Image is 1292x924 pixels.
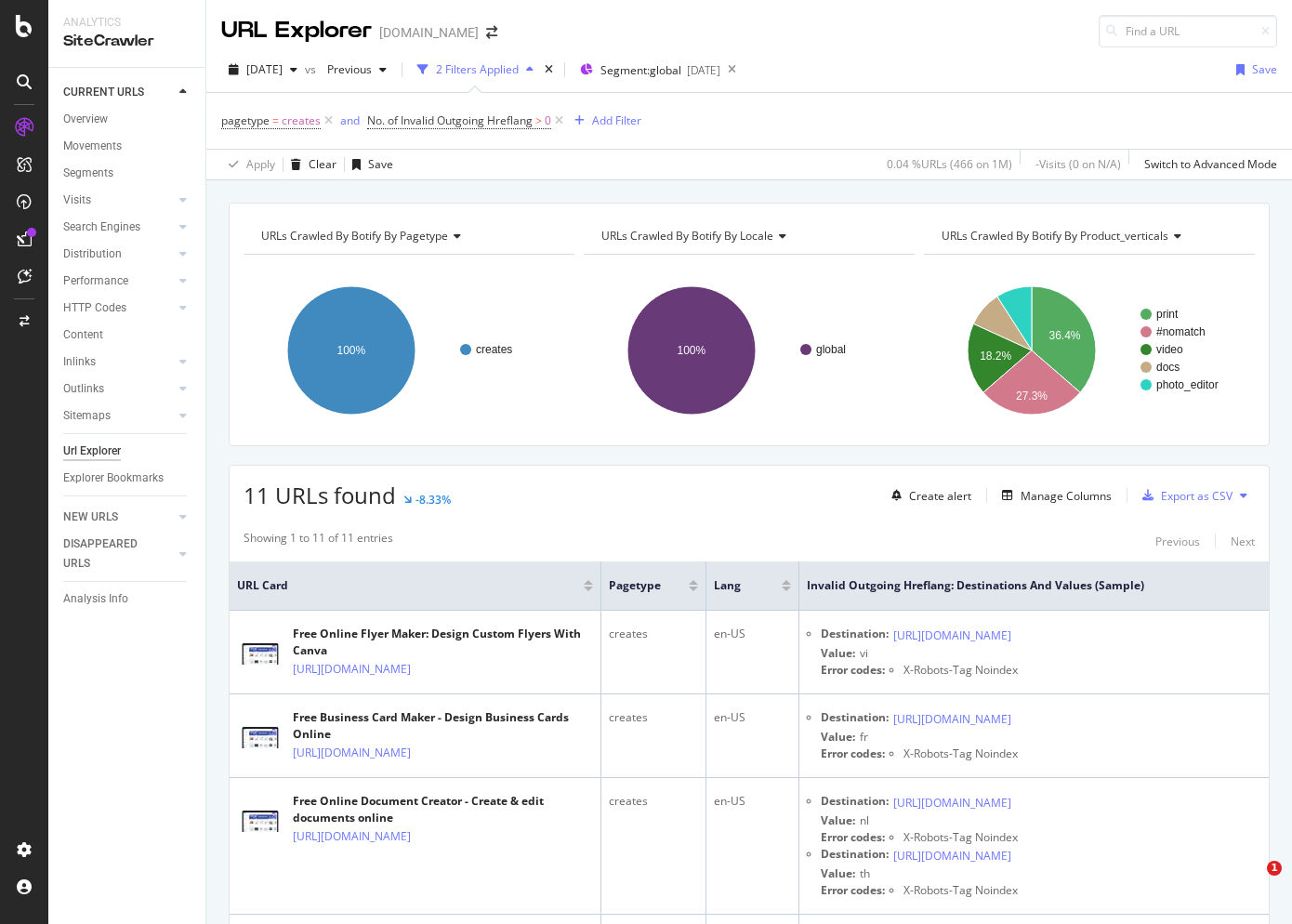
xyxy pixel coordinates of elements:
button: [DATE] [221,55,305,85]
div: Analysis Info [63,589,128,609]
text: 27.3% [1016,389,1048,403]
a: [URL][DOMAIN_NAME] [293,827,411,846]
span: Previous [320,61,372,77]
span: > [535,112,542,128]
div: creates [609,626,698,642]
img: main image [237,724,283,748]
button: Segment:global[DATE] [573,55,720,85]
div: -8.33% [415,492,451,508]
text: 36.4% [1048,329,1080,342]
div: Content [63,325,103,345]
div: Url Explorer [63,442,121,461]
span: 11 URLs found [244,480,396,510]
div: [DOMAIN_NAME] [379,23,479,42]
a: Sitemaps [63,406,174,426]
div: [DATE] [687,62,720,78]
text: global [816,343,846,356]
div: en-US [714,626,791,642]
a: [URL][DOMAIN_NAME] [893,710,1011,729]
button: Save [345,150,393,179]
span: X-Robots-Tag Noindex [903,662,1018,678]
text: print [1156,308,1179,321]
div: Value: [821,645,855,662]
div: th [821,865,1261,882]
img: main image [237,640,283,665]
button: Switch to Advanced Mode [1137,150,1277,179]
div: Clear [309,156,336,172]
div: NEW URLS [63,508,118,527]
span: Segment: global [600,62,681,78]
div: Free Business Card Maker - Design Business Cards Online [293,709,593,743]
span: 1 [1267,861,1282,876]
div: URL Explorer [221,15,372,46]
div: 0.04 % URLs ( 466 on 1M ) [887,156,1012,172]
div: en-US [714,709,791,726]
svg: A chart. [584,270,911,431]
div: and [340,112,360,128]
div: Save [1252,61,1277,77]
div: Search Engines [63,218,140,237]
div: Error codes: [821,662,885,679]
div: Create alert [909,488,971,504]
div: Segments [63,164,113,183]
span: X-Robots-Tag Noindex [903,829,1018,845]
div: Previous [1155,534,1200,549]
div: fr [821,729,1261,746]
iframe: Intercom live chat [1229,861,1273,905]
h4: URLs Crawled By Botify By locale [598,221,898,251]
span: 0 [545,108,551,134]
div: creates [609,793,698,810]
text: 18.2% [980,350,1011,363]
div: Add Filter [592,112,641,128]
span: creates [282,108,321,134]
span: Lang [714,577,754,594]
text: docs [1156,361,1180,374]
span: vs [305,61,320,77]
button: 2 Filters Applied [410,55,541,85]
div: Overview [63,110,108,129]
div: en-US [714,793,791,810]
svg: A chart. [244,270,571,431]
button: Add Filter [567,110,641,132]
input: Find a URL [1099,15,1277,47]
span: No. of Invalid Outgoing Hreflang [367,112,533,128]
button: Clear [283,150,336,179]
span: Invalid Outgoing Hreflang: Destinations and Values (Sample) [807,577,1233,594]
div: Apply [246,156,275,172]
div: nl [821,812,1261,829]
h4: URLs Crawled By Botify By product_verticals [938,221,1238,251]
a: Analysis Info [63,589,192,609]
a: HTTP Codes [63,298,174,318]
div: Switch to Advanced Mode [1144,156,1277,172]
div: Destination: [821,709,889,729]
div: Save [368,156,393,172]
button: Manage Columns [995,484,1112,507]
a: DISAPPEARED URLS [63,535,174,574]
div: CURRENT URLS [63,83,144,102]
div: SiteCrawler [63,31,191,52]
div: Error codes: [821,746,885,762]
a: Movements [63,137,192,156]
div: Sitemaps [63,406,111,426]
a: Performance [63,271,174,291]
a: CURRENT URLS [63,83,174,102]
span: = [272,112,279,128]
div: Destination: [821,626,889,645]
button: and [340,112,360,129]
div: Next [1231,534,1255,549]
text: photo_editor [1156,378,1219,391]
div: Destination: [821,793,889,812]
div: Movements [63,137,122,156]
div: Free Online Flyer Maker: Design Custom Flyers With Canva [293,626,593,659]
div: Free Online Document Creator - Create & edit documents online [293,793,593,826]
a: [URL][DOMAIN_NAME] [893,794,1011,812]
button: Save [1229,55,1277,85]
text: 100% [677,344,705,357]
button: Apply [221,150,275,179]
button: Previous [320,55,394,85]
text: 100% [337,344,366,357]
div: arrow-right-arrow-left [486,26,497,39]
button: Next [1231,530,1255,552]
